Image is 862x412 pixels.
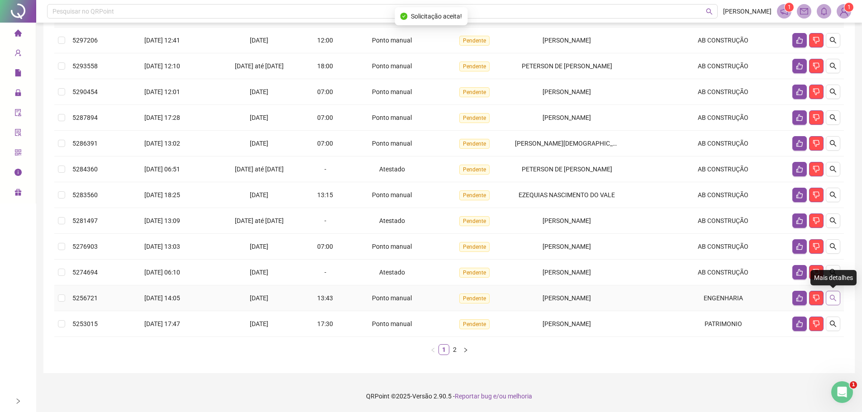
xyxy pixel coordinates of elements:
span: 07:00 [317,243,333,250]
span: qrcode [14,145,22,163]
span: search [829,191,837,199]
span: like [796,166,803,173]
span: search [829,62,837,70]
span: dislike [813,191,820,199]
span: like [796,140,803,147]
span: Ponto manual [372,62,412,70]
span: like [796,191,803,199]
td: AB CONSTRUÇÃO [658,260,789,285]
span: like [796,269,803,276]
td: AB CONSTRUÇÃO [658,234,789,260]
span: [DATE] 12:10 [144,62,180,70]
span: notification [780,7,788,15]
span: Pendente [459,113,490,123]
span: 18:00 [317,62,333,70]
span: [DATE] [250,140,268,147]
span: 07:00 [317,114,333,121]
span: 5297206 [72,37,98,44]
span: Pendente [459,242,490,252]
span: [PERSON_NAME] [723,6,772,16]
span: dislike [813,166,820,173]
span: search [829,166,837,173]
button: left [428,344,438,355]
span: [DATE] 13:02 [144,140,180,147]
span: 07:00 [317,88,333,95]
span: 5281497 [72,217,98,224]
span: [PERSON_NAME] [543,88,591,95]
span: dislike [813,320,820,327]
span: [DATE] 13:09 [144,217,180,224]
td: AB CONSTRUÇÃO [658,156,789,182]
span: like [796,37,803,44]
span: check-circle [400,13,407,20]
span: [PERSON_NAME] [543,320,591,327]
span: right [463,347,468,353]
span: 12:00 [317,37,333,44]
li: Página anterior [428,344,438,355]
span: dislike [813,269,820,276]
span: Pendente [459,190,490,200]
span: dislike [813,37,820,44]
span: 5284360 [72,166,98,173]
span: Reportar bug e/ou melhoria [455,393,532,400]
span: Ponto manual [372,191,412,199]
span: 5293558 [72,62,98,70]
li: 2 [449,344,460,355]
span: [PERSON_NAME] [543,114,591,121]
span: 5283560 [72,191,98,199]
span: Solicitação aceita! [411,11,462,21]
span: Pendente [459,268,490,278]
span: 5290454 [72,88,98,95]
span: 13:43 [317,294,333,302]
span: 5287894 [72,114,98,121]
span: Atestado [379,269,405,276]
span: [DATE] [250,191,268,199]
span: like [796,217,803,224]
span: [DATE] 12:41 [144,37,180,44]
span: like [796,320,803,327]
span: 5274694 [72,269,98,276]
span: search [829,140,837,147]
span: Pendente [459,165,490,175]
span: gift [14,185,22,203]
span: 07:00 [317,140,333,147]
span: [DATE] até [DATE] [235,166,284,173]
span: [DATE] [250,88,268,95]
td: AB CONSTRUÇÃO [658,53,789,79]
span: search [829,320,837,327]
span: 13:15 [317,191,333,199]
span: [DATE] 06:51 [144,166,180,173]
span: [DATE] [250,294,268,302]
span: [DATE] [250,114,268,121]
span: bell [820,7,828,15]
span: search [829,37,837,44]
span: mail [800,7,808,15]
span: [PERSON_NAME] [543,243,591,250]
span: search [829,217,837,224]
li: Próxima página [460,344,471,355]
sup: 1 [785,3,794,12]
span: PETERSON DE [PERSON_NAME] [522,166,612,173]
span: search [829,294,837,302]
td: PATRIMONIO [658,311,789,337]
span: solution [14,125,22,143]
span: 1 [850,381,857,388]
span: - [324,166,326,173]
span: 17:30 [317,320,333,327]
span: Pendente [459,294,490,303]
span: EZEQUIAS NASCIMENTO DO VALE [519,191,615,199]
span: Pendente [459,216,490,226]
button: right [460,344,471,355]
span: home [14,25,22,43]
span: 1 [788,4,791,10]
span: [DATE] [250,37,268,44]
span: [PERSON_NAME] [543,294,591,302]
span: dislike [813,114,820,121]
span: [DATE] [250,320,268,327]
span: 5276903 [72,243,98,250]
span: [DATE] [250,243,268,250]
td: AB CONSTRUÇÃO [658,182,789,208]
td: ENGENHARIA [658,285,789,311]
span: dislike [813,62,820,70]
span: [DATE] 17:28 [144,114,180,121]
